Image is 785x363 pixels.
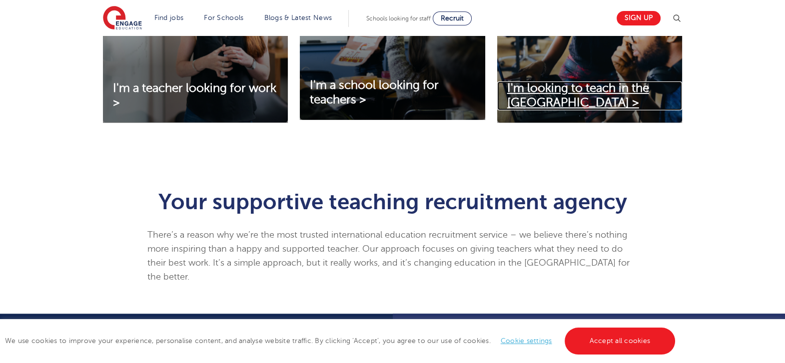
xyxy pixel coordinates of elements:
a: Find jobs [154,14,184,21]
a: I'm a teacher looking for work > [103,81,288,110]
a: I'm a school looking for teachers > [300,78,485,107]
a: Recruit [433,11,472,25]
span: I'm a teacher looking for work > [113,81,276,109]
a: Cookie settings [501,337,552,345]
a: Sign up [617,11,661,25]
span: Recruit [441,14,464,22]
span: I'm looking to teach in the [GEOGRAPHIC_DATA] > [507,81,649,109]
a: For Schools [204,14,243,21]
a: I'm looking to teach in the [GEOGRAPHIC_DATA] > [497,81,682,110]
a: Blogs & Latest News [264,14,332,21]
span: Schools looking for staff [366,15,431,22]
img: Engage Education [103,6,142,31]
span: There’s a reason why we’re the most trusted international education recruitment service – we beli... [147,230,630,282]
a: Accept all cookies [565,328,676,355]
h1: Your supportive teaching recruitment agency [147,191,638,213]
span: I'm a school looking for teachers > [310,78,439,106]
span: We use cookies to improve your experience, personalise content, and analyse website traffic. By c... [5,337,678,345]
